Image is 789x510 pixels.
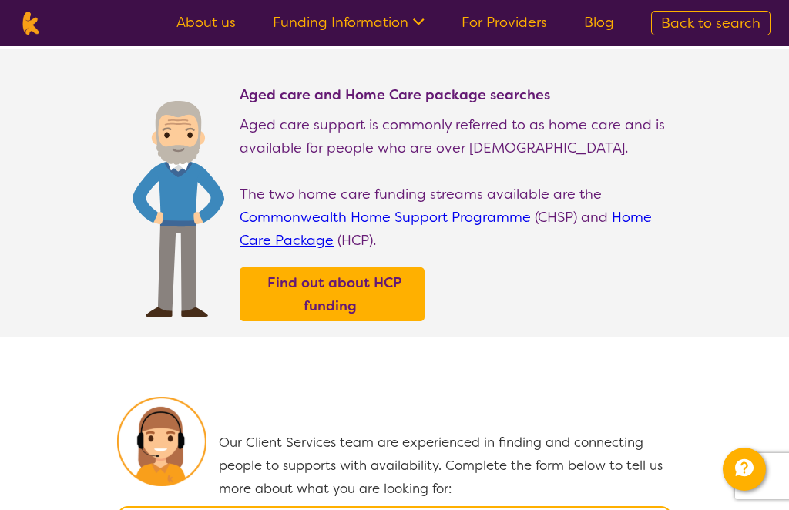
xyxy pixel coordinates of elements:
p: Aged care support is commonly referred to as home care and is available for people who are over [... [240,113,672,159]
img: Find Age care and home care package services and providers [133,101,224,317]
a: Find out about HCP funding [243,271,421,317]
p: Our Client Services team are experienced in finding and connecting people to supports with availa... [219,431,672,500]
a: Back to search [651,11,771,35]
h2: Tell us more [219,397,672,424]
h4: Aged care and Home Care package searches [240,86,672,104]
a: For Providers [462,13,547,32]
button: Channel Menu [723,448,766,491]
a: Commonwealth Home Support Programme [240,208,531,226]
span: Back to search [661,14,760,32]
a: About us [176,13,236,32]
p: The two home care funding streams available are the (CHSP) and (HCP). [240,183,672,252]
a: Blog [584,13,614,32]
img: Karista logo [18,12,42,35]
img: Karista Client Service [117,397,206,486]
b: Find out about HCP funding [267,273,401,315]
a: Funding Information [273,13,425,32]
